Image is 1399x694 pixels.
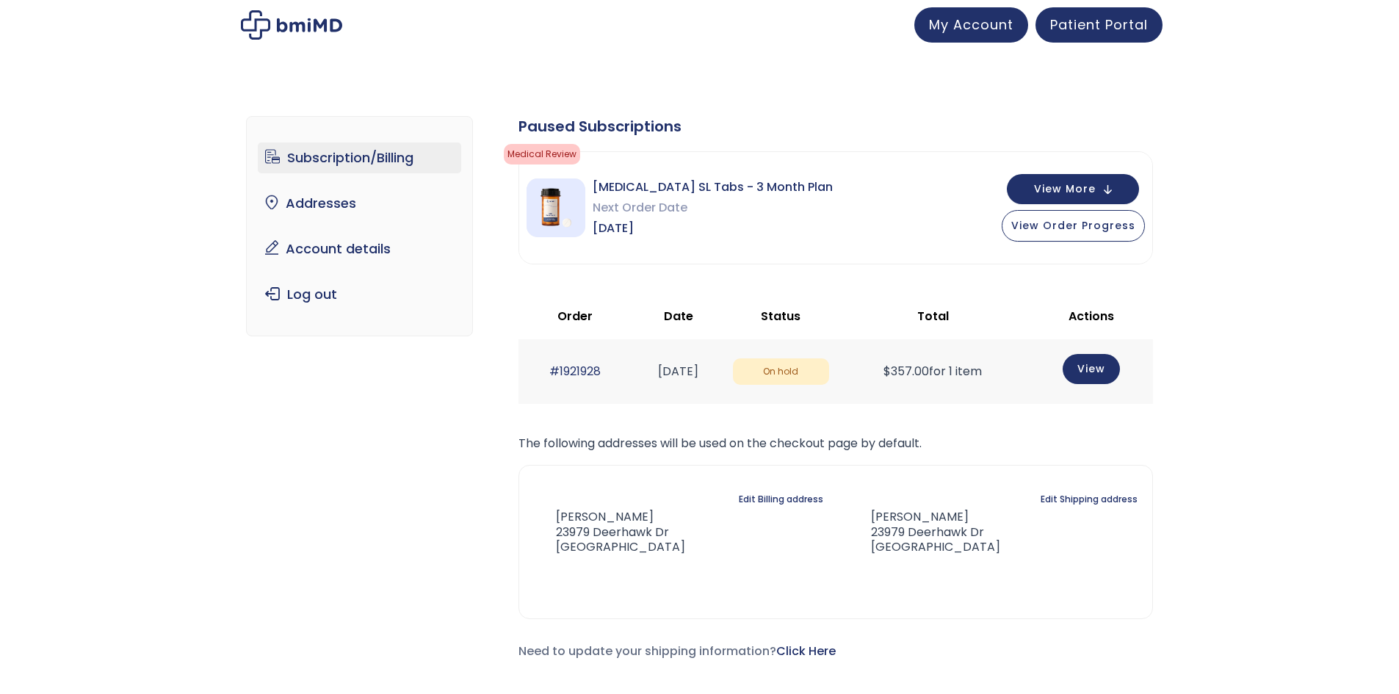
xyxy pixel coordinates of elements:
a: Edit Billing address [739,489,823,510]
a: Addresses [258,188,461,219]
a: #1921928 [549,363,601,380]
button: View More [1007,174,1139,204]
span: View More [1034,184,1096,194]
a: Log out [258,279,461,310]
address: [PERSON_NAME] 23979 Deerhawk Dr [GEOGRAPHIC_DATA] [847,510,1000,555]
span: Order [557,308,593,325]
span: $ [883,363,891,380]
span: My Account [929,15,1013,34]
span: On hold [733,358,829,386]
span: Next Order Date [593,198,833,218]
span: 357.00 [883,363,929,380]
p: The following addresses will be used on the checkout page by default. [518,433,1153,454]
span: Total [917,308,949,325]
button: View Order Progress [1002,210,1145,242]
span: [DATE] [593,218,833,239]
div: Paused Subscriptions [518,116,1153,137]
span: Need to update your shipping information? [518,643,836,659]
td: for 1 item [836,339,1030,403]
a: My Account [914,7,1028,43]
a: Account details [258,234,461,264]
span: Date [664,308,693,325]
span: Actions [1069,308,1114,325]
img: Sermorelin SL Tabs - 3 Month Plan [527,178,585,237]
span: Status [761,308,800,325]
span: Medical Review [504,144,580,165]
a: Subscription/Billing [258,142,461,173]
a: Patient Portal [1035,7,1163,43]
time: [DATE] [658,363,698,380]
span: Patient Portal [1050,15,1148,34]
a: Edit Shipping address [1041,489,1138,510]
nav: Account pages [246,116,473,336]
span: View Order Progress [1011,218,1135,233]
address: [PERSON_NAME] 23979 Deerhawk Dr [GEOGRAPHIC_DATA] [534,510,685,555]
img: My account [241,10,342,40]
a: View [1063,354,1120,384]
a: Click Here [776,643,836,659]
